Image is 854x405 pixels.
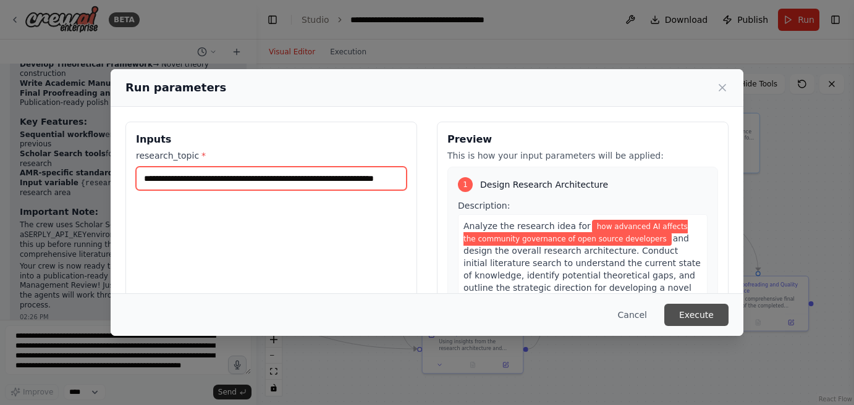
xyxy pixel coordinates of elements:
[463,220,688,246] span: Variable: research_topic
[136,132,407,147] h3: Inputs
[136,149,407,162] label: research_topic
[664,304,729,326] button: Execute
[608,304,657,326] button: Cancel
[458,177,473,192] div: 1
[480,178,608,191] span: Design Research Architecture
[463,221,591,231] span: Analyze the research idea for
[447,132,718,147] h3: Preview
[447,149,718,162] p: This is how your input parameters will be applied:
[125,79,226,96] h2: Run parameters
[458,201,510,211] span: Description:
